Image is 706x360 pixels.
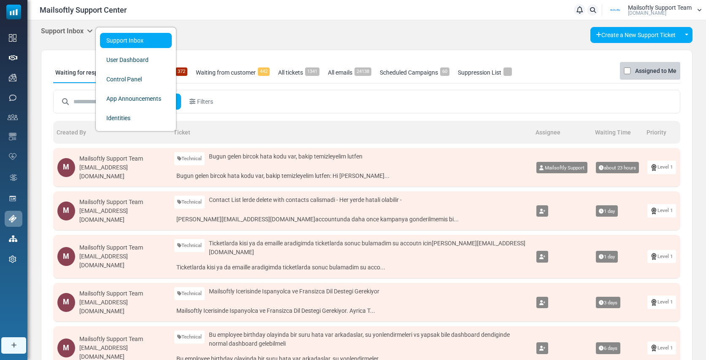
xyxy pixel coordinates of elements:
div: Mailsoftly Support Team [79,154,166,163]
a: Level 1 [647,341,676,355]
a: User Dashboard [100,52,172,67]
span: Mailsoftly Support Center [40,4,127,16]
img: email-templates-icon.svg [9,133,16,140]
h5: Support Inbox [41,27,93,35]
a: All tickets1341 [276,62,322,83]
a: Mailsoftly Icerisinde Ispanyolca ve Fransizca Dil Destegi Gerekiyor. Ayrica T... [174,304,528,317]
div: Mailsoftly Support Team [79,289,166,298]
a: Mailsoftly Support [536,162,587,174]
a: Ticketlarda kisi ya da emaille aradigimda ticketlarda sonuc bulamadim su acco... [174,261,528,274]
img: sms-icon.png [9,94,16,102]
a: Level 1 [647,161,676,174]
a: All emails24138 [326,62,373,83]
span: Mailsoftly Icerisinde Ispanyolca ve Fransizca Dil Destegi Gerekiyor [209,287,379,296]
span: 442 [258,67,270,76]
a: Technical [174,239,205,252]
a: Technical [174,287,205,300]
a: [PERSON_NAME][EMAIL_ADDRESS][DOMAIN_NAME]accountunda daha once kampanya gonderilmemis bi... [174,213,528,226]
span: about 23 hours [596,162,639,174]
span: Mailsoftly Support [545,165,584,171]
span: Bu employee birthday olayinda bir suru hata var arkadaslar, su yonlendirmeleri vs yapsak bile das... [209,330,528,348]
span: 372 [176,67,187,76]
th: Waiting Time [592,121,643,144]
span: 60 [440,67,449,76]
a: Bugun gelen bircok hata kodu var, bakip temizleyelim lutfen: Hi [PERSON_NAME]... [174,169,528,183]
a: Suppression List [456,62,514,83]
a: User Logo Mailsoftly Support Team [DOMAIN_NAME] [605,4,702,16]
div: Mailsoftly Support Team [79,198,166,207]
img: settings-icon.svg [9,255,16,263]
img: domain-health-icon.svg [9,153,16,160]
img: landing_pages.svg [9,195,16,202]
div: Mailsoftly Support Team [79,335,166,344]
div: [EMAIL_ADDRESS][DOMAIN_NAME] [79,298,166,316]
th: Ticket [170,121,532,144]
span: Ticketlarda kisi ya da emaille aradigimda ticketlarda sonuc bulamadim su accoutn icin [PERSON_NAM... [209,239,528,257]
a: Technical [174,196,205,209]
div: M [57,158,75,177]
img: contacts-icon.svg [8,114,18,120]
label: Assigned to Me [635,66,676,76]
div: M [57,247,75,266]
span: Mailsoftly Support Team [628,5,692,11]
span: Contact List lerde delete with contacts calismadi - Her yerde hatali olabilir - [209,196,402,204]
div: [EMAIL_ADDRESS][DOMAIN_NAME] [79,207,166,224]
div: [EMAIL_ADDRESS][DOMAIN_NAME] [79,163,166,181]
a: Level 1 [647,204,676,217]
span: 1341 [305,67,319,76]
a: Level 1 [647,296,676,309]
img: support-icon-active.svg [9,215,16,223]
a: Level 1 [647,250,676,263]
span: 24138 [354,67,371,76]
th: Assignee [532,121,592,144]
span: 3 days [596,297,620,309]
div: [EMAIL_ADDRESS][DOMAIN_NAME] [79,252,166,270]
a: Waiting for response371 [53,62,127,83]
span: [DOMAIN_NAME] [628,11,666,16]
a: Control Panel [100,72,172,87]
img: dashboard-icon.svg [9,34,16,42]
a: Technical [174,152,205,165]
div: M [57,339,75,357]
div: M [57,201,75,220]
img: campaigns-icon.png [9,74,16,81]
span: 1 day [596,205,618,217]
a: Support Inbox [100,33,172,48]
span: 1 day [596,251,618,263]
a: Create a New Support Ticket [590,27,681,43]
th: Priority [643,121,680,144]
a: Identities [100,110,172,126]
span: Bugun gelen bircok hata kodu var, bakip temizleyelim lutfen [209,152,362,161]
img: workflow.svg [9,173,18,183]
a: Technical [174,330,205,344]
img: mailsoftly_icon_blue_white.svg [6,5,21,19]
span: 6 days [596,342,620,354]
img: User Logo [605,4,626,16]
th: Created By [53,121,170,144]
a: App Announcements [100,91,172,106]
div: Mailsoftly Support Team [79,243,166,252]
a: Waiting from customer442 [194,62,272,83]
span: Filters [197,97,213,106]
a: Scheduled Campaigns60 [378,62,452,83]
div: M [57,293,75,312]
